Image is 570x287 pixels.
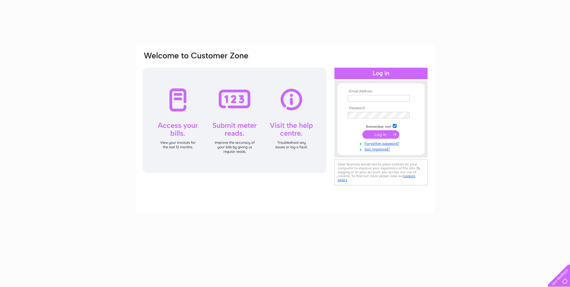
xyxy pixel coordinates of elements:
[362,130,399,139] input: Submit
[334,159,428,185] div: Clear Business would like to place cookies on your computer to improve your experience of the sit...
[346,89,416,94] th: Email Address:
[348,146,416,152] a: Not registered?
[346,123,416,129] td: Remember me?
[346,106,416,110] th: Password:
[348,140,416,146] a: Forgotten password?
[338,174,415,182] a: cookies policy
